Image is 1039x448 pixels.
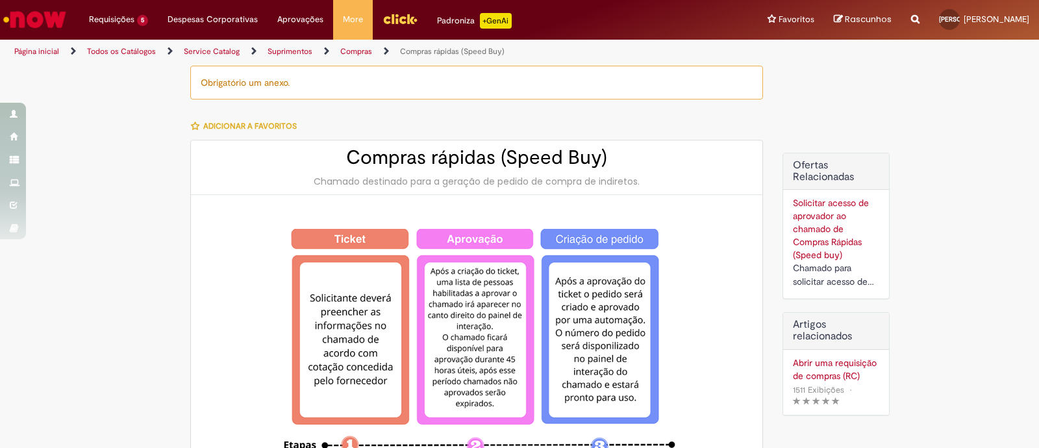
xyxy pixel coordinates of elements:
[382,9,418,29] img: click_logo_yellow_360x200.png
[340,46,372,57] a: Compras
[190,112,304,140] button: Adicionar a Favoritos
[89,13,134,26] span: Requisições
[782,153,890,299] div: Ofertas Relacionadas
[834,14,892,26] a: Rascunhos
[437,13,512,29] div: Padroniza
[847,381,855,399] span: •
[793,261,879,289] div: Chamado para solicitar acesso de aprovador ao ticket de Speed buy
[184,46,240,57] a: Service Catalog
[964,14,1029,25] span: [PERSON_NAME]
[779,13,814,26] span: Favoritos
[793,197,869,261] a: Solicitar acesso de aprovador ao chamado de Compras Rápidas (Speed buy)
[10,40,683,64] ul: Trilhas de página
[939,15,990,23] span: [PERSON_NAME]
[400,46,505,57] a: Compras rápidas (Speed Buy)
[204,147,749,168] h2: Compras rápidas (Speed Buy)
[14,46,59,57] a: Página inicial
[480,13,512,29] p: +GenAi
[277,13,323,26] span: Aprovações
[793,319,879,342] h3: Artigos relacionados
[204,175,749,188] div: Chamado destinado para a geração de pedido de compra de indiretos.
[168,13,258,26] span: Despesas Corporativas
[268,46,312,57] a: Suprimentos
[793,160,879,183] h2: Ofertas Relacionadas
[845,13,892,25] span: Rascunhos
[793,356,879,382] a: Abrir uma requisição de compras (RC)
[137,15,148,26] span: 5
[343,13,363,26] span: More
[87,46,156,57] a: Todos os Catálogos
[190,66,763,99] div: Obrigatório um anexo.
[1,7,68,33] img: ServiceNow
[203,121,297,131] span: Adicionar a Favoritos
[793,384,844,395] span: 1511 Exibições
